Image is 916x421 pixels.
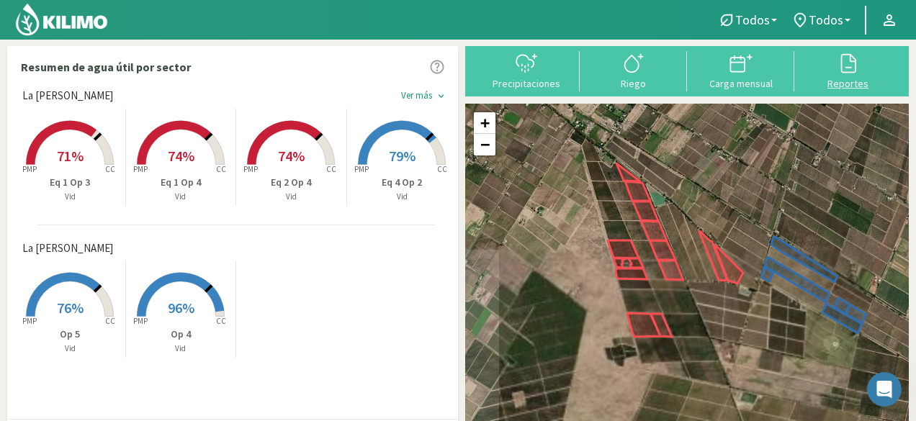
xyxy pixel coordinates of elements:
[15,343,125,355] p: Vid
[691,78,790,89] div: Carga mensual
[57,147,84,165] span: 71%
[126,343,236,355] p: Vid
[389,147,416,165] span: 79%
[236,191,346,203] p: Vid
[15,191,125,203] p: Vid
[216,316,226,326] tspan: CC
[15,175,125,190] p: Eq 1 Op 3
[584,78,683,89] div: Riego
[14,2,109,37] img: Kilimo
[57,299,84,317] span: 76%
[216,164,226,174] tspan: CC
[474,112,495,134] a: Zoom in
[278,147,305,165] span: 74%
[22,316,37,326] tspan: PMP
[106,164,116,174] tspan: CC
[867,372,902,407] iframe: Intercom live chat
[126,191,236,203] p: Vid
[106,316,116,326] tspan: CC
[436,91,446,101] div: keyboard_arrow_down
[347,191,458,203] p: Vid
[354,164,369,174] tspan: PMP
[243,164,258,174] tspan: PMP
[401,90,432,101] div: Ver más
[809,12,843,27] span: Todos
[22,164,37,174] tspan: PMP
[236,175,346,190] p: Eq 2 Op 4
[474,134,495,155] a: Zoom out
[799,78,897,89] div: Reportes
[126,175,236,190] p: Eq 1 Op 4
[22,240,113,257] span: La [PERSON_NAME]
[168,147,194,165] span: 74%
[126,327,236,342] p: Op 4
[735,12,770,27] span: Todos
[472,51,580,89] button: Precipitaciones
[687,51,794,89] button: Carga mensual
[22,88,113,104] span: La [PERSON_NAME]
[438,164,448,174] tspan: CC
[133,164,148,174] tspan: PMP
[580,51,687,89] button: Riego
[327,164,337,174] tspan: CC
[21,58,191,76] p: Resumen de agua útil por sector
[477,78,575,89] div: Precipitaciones
[347,175,458,190] p: Eq 4 Op 2
[133,316,148,326] tspan: PMP
[794,51,902,89] button: Reportes
[168,299,194,317] span: 96%
[15,327,125,342] p: Op 5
